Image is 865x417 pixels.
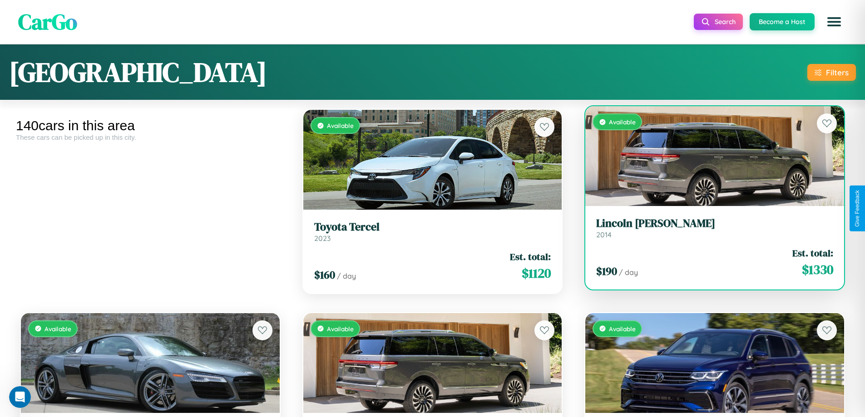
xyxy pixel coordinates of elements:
[715,18,736,26] span: Search
[9,386,31,408] iframe: Intercom live chat
[337,271,356,280] span: / day
[807,64,856,81] button: Filters
[802,260,833,279] span: $ 1330
[596,230,612,239] span: 2014
[16,133,285,141] div: These cars can be picked up in this city.
[596,217,833,230] h3: Lincoln [PERSON_NAME]
[596,217,833,239] a: Lincoln [PERSON_NAME]2014
[314,267,335,282] span: $ 160
[792,246,833,260] span: Est. total:
[826,68,849,77] div: Filters
[327,325,354,333] span: Available
[694,14,743,30] button: Search
[821,9,847,34] button: Open menu
[510,250,551,263] span: Est. total:
[522,264,551,282] span: $ 1120
[18,7,77,37] span: CarGo
[609,325,636,333] span: Available
[9,54,267,91] h1: [GEOGRAPHIC_DATA]
[327,122,354,129] span: Available
[314,221,551,243] a: Toyota Tercel2023
[44,325,71,333] span: Available
[854,190,860,227] div: Give Feedback
[596,264,617,279] span: $ 190
[609,118,636,126] span: Available
[16,118,285,133] div: 140 cars in this area
[619,268,638,277] span: / day
[750,13,815,30] button: Become a Host
[314,234,331,243] span: 2023
[314,221,551,234] h3: Toyota Tercel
